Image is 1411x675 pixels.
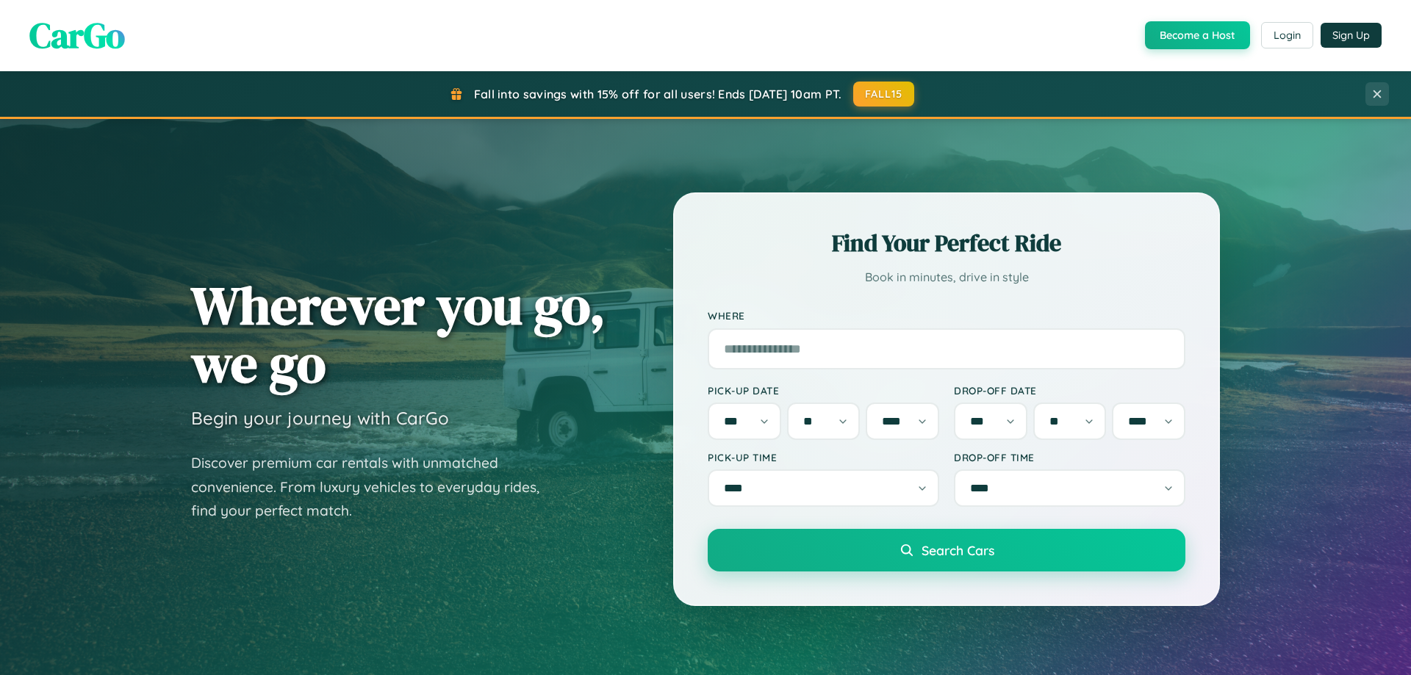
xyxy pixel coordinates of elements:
button: Search Cars [708,529,1185,571]
span: Fall into savings with 15% off for all users! Ends [DATE] 10am PT. [474,87,842,101]
button: FALL15 [853,82,915,107]
label: Drop-off Date [954,384,1185,397]
button: Become a Host [1145,21,1250,49]
h2: Find Your Perfect Ride [708,227,1185,259]
h3: Begin your journey with CarGo [191,407,449,429]
label: Where [708,310,1185,322]
label: Drop-off Time [954,451,1185,463]
p: Book in minutes, drive in style [708,267,1185,288]
span: CarGo [29,11,125,59]
label: Pick-up Date [708,384,939,397]
button: Login [1261,22,1313,48]
h1: Wherever you go, we go [191,276,606,392]
span: Search Cars [922,542,994,558]
p: Discover premium car rentals with unmatched convenience. From luxury vehicles to everyday rides, ... [191,451,559,523]
label: Pick-up Time [708,451,939,463]
button: Sign Up [1321,23,1382,48]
